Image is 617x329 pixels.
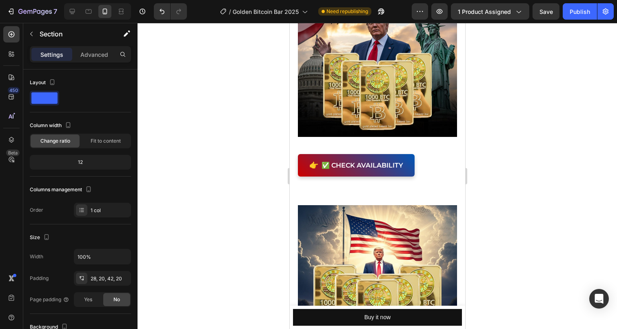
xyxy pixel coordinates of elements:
span: Golden Bitcoin Bar 2025 [233,7,299,16]
button: Publish [563,3,597,20]
div: Layout [30,77,57,88]
span: 1 product assigned [458,7,511,16]
span: No [113,296,120,303]
div: Column width [30,120,73,131]
p: Section [40,29,107,39]
button: 1 product assigned [451,3,529,20]
div: Page padding [30,296,69,303]
span: 👉 [19,137,29,148]
div: Undo/Redo [154,3,187,20]
span: Need republishing [326,8,368,15]
div: Columns management [30,184,93,195]
div: 28, 20, 42, 20 [91,275,129,282]
button: 7 [3,3,61,20]
p: Settings [40,50,63,59]
div: 12 [31,157,129,168]
div: Publish [570,7,590,16]
input: Auto [74,249,131,264]
div: Width [30,253,43,260]
div: 450 [8,87,20,94]
div: Order [30,206,43,214]
span: Change ratio [40,137,70,145]
div: Size [30,232,51,243]
span: Save [539,8,553,15]
div: Open Intercom Messenger [589,289,609,309]
p: 7 [53,7,57,16]
span: Yes [84,296,92,303]
span: / [229,7,231,16]
button: Save [533,3,559,20]
span: Fit to content [91,137,121,145]
button: ✅ Check Availability [8,131,125,154]
div: Beta [6,150,20,156]
div: 1 col [91,207,129,214]
p: Advanced [80,50,108,59]
iframe: Design area [290,23,465,329]
div: Padding [30,275,49,282]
